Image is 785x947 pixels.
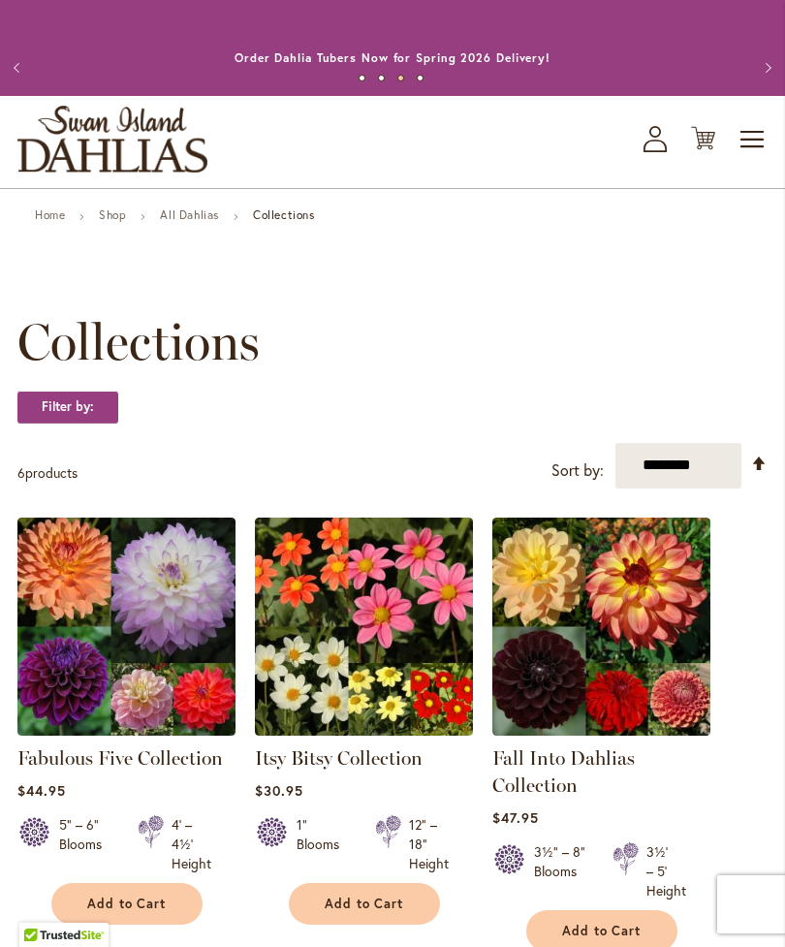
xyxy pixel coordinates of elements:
strong: Filter by: [17,391,118,424]
span: Add to Cart [325,896,404,912]
p: products [17,458,78,489]
button: Next [746,48,785,87]
strong: Collections [253,207,315,222]
a: Itsy Bitsy Collection [255,746,423,770]
div: 12" – 18" Height [409,815,449,873]
div: 5" – 6" Blooms [59,815,114,873]
div: 3½' – 5' Height [646,842,686,900]
a: store logo [17,106,207,173]
label: Sort by: [551,453,604,489]
span: 6 [17,463,25,482]
span: Add to Cart [87,896,167,912]
button: Add to Cart [51,883,203,925]
span: $44.95 [17,781,66,800]
a: All Dahlias [160,207,219,222]
a: Fall Into Dahlias Collection [492,721,710,740]
button: 4 of 4 [417,75,424,81]
a: Itsy Bitsy Collection [255,721,473,740]
span: Add to Cart [562,923,642,939]
a: Order Dahlia Tubers Now for Spring 2026 Delivery! [235,50,550,65]
span: $47.95 [492,808,539,827]
button: 2 of 4 [378,75,385,81]
a: Fall Into Dahlias Collection [492,746,635,797]
span: Collections [17,313,260,371]
button: 1 of 4 [359,75,365,81]
a: Fabulous Five Collection [17,746,223,770]
span: $30.95 [255,781,303,800]
img: Fabulous Five Collection [17,518,235,736]
button: Add to Cart [289,883,440,925]
div: 1" Blooms [297,815,352,873]
div: 3½" – 8" Blooms [534,842,589,900]
a: Home [35,207,65,222]
img: Itsy Bitsy Collection [255,518,473,736]
img: Fall Into Dahlias Collection [492,518,710,736]
a: Shop [99,207,126,222]
button: 3 of 4 [397,75,404,81]
iframe: Launch Accessibility Center [15,878,69,932]
a: Fabulous Five Collection [17,721,235,740]
div: 4' – 4½' Height [172,815,211,873]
